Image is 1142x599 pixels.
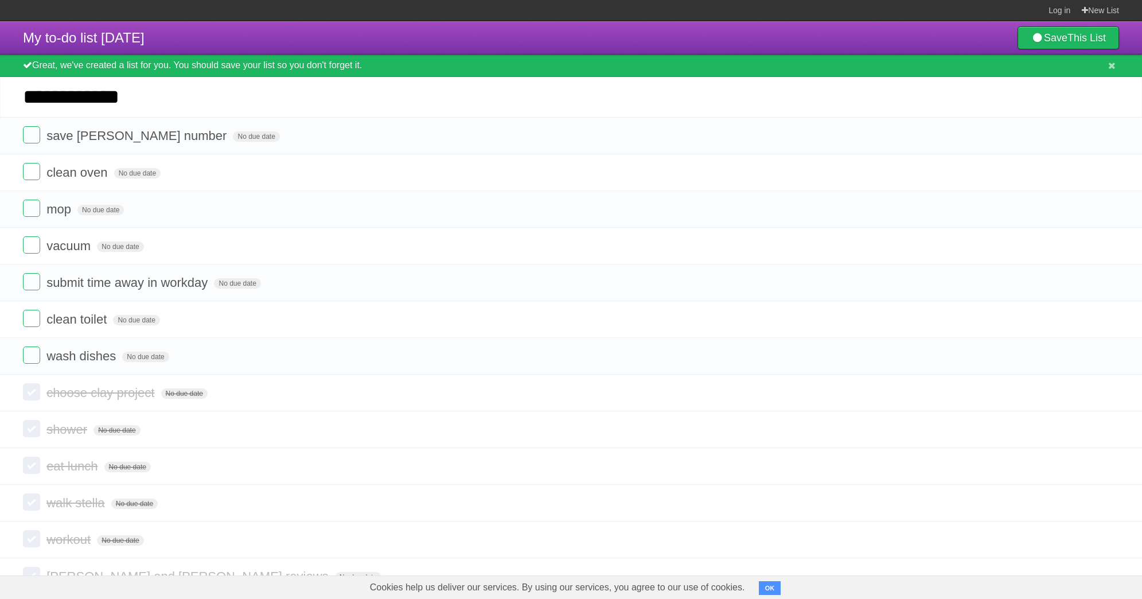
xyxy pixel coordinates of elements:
label: Done [23,200,40,217]
span: [PERSON_NAME] and [PERSON_NAME] reviews [46,569,331,584]
label: Done [23,347,40,364]
span: mop [46,202,74,216]
button: OK [759,581,781,595]
span: No due date [161,388,208,399]
span: No due date [233,131,279,142]
a: SaveThis List [1018,26,1119,49]
label: Done [23,126,40,143]
label: Done [23,567,40,584]
label: Done [23,457,40,474]
span: save [PERSON_NAME] number [46,129,229,143]
span: No due date [77,205,124,215]
label: Done [23,383,40,400]
span: workout [46,532,93,547]
span: No due date [113,315,159,325]
label: Done [23,420,40,437]
span: No due date [97,242,143,252]
span: No due date [114,168,161,178]
label: Done [23,163,40,180]
span: submit time away in workday [46,275,211,290]
label: Done [23,236,40,254]
span: No due date [93,425,140,435]
span: eat lunch [46,459,100,473]
span: wash dishes [46,349,119,363]
label: Done [23,273,40,290]
span: choose clay project [46,386,157,400]
span: No due date [214,278,260,289]
label: Done [23,310,40,327]
span: No due date [104,462,151,472]
span: Cookies help us deliver our services. By using our services, you agree to our use of cookies. [358,576,757,599]
span: vacuum [46,239,93,253]
span: walk stella [46,496,107,510]
span: No due date [122,352,169,362]
span: shower [46,422,90,437]
span: No due date [111,499,158,509]
span: clean toilet [46,312,110,326]
span: My to-do list [DATE] [23,30,145,45]
label: Done [23,530,40,547]
span: clean oven [46,165,110,180]
b: This List [1067,32,1106,44]
span: No due date [97,535,143,546]
span: No due date [335,572,381,582]
label: Done [23,493,40,511]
